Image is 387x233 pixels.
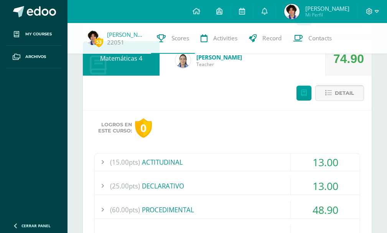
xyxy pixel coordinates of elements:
[86,30,101,45] img: e9c64aef23d521893848eaf8224a87f6.png
[110,177,140,195] span: (25.00pts)
[21,223,51,228] span: Cerrar panel
[305,12,349,18] span: Mi Perfil
[25,31,52,37] span: My courses
[287,23,338,54] a: Contacts
[243,23,287,54] a: Record
[291,154,360,171] div: 13.00
[110,201,140,218] span: (60.00pts)
[291,201,360,218] div: 48.90
[25,54,46,60] span: Archivos
[83,41,160,76] div: Matemáticas 4
[135,118,152,138] div: 0
[195,23,243,54] a: Activities
[110,154,140,171] span: (15.00pts)
[98,122,132,134] span: Logros en este curso:
[175,53,191,68] img: 564a5008c949b7a933dbd60b14cd9c11.png
[95,154,360,171] div: ACTITUDINAL
[171,34,189,42] span: Scores
[95,177,360,195] div: DECLARATIVO
[305,5,349,12] span: [PERSON_NAME]
[95,37,103,47] span: 53
[6,46,61,68] a: Archivos
[333,41,364,76] div: 74.90
[151,23,195,54] a: Scores
[291,177,360,195] div: 13.00
[107,31,145,38] a: [PERSON_NAME]
[196,61,242,68] span: Teacher
[315,85,364,101] button: Detail
[95,201,360,218] div: PROCEDIMENTAL
[6,23,61,46] a: My courses
[213,34,237,42] span: Activities
[308,34,332,42] span: Contacts
[107,38,124,46] a: 22051
[284,4,300,19] img: e9c64aef23d521893848eaf8224a87f6.png
[262,34,282,42] span: Record
[335,86,354,100] span: Detail
[196,53,242,61] a: [PERSON_NAME]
